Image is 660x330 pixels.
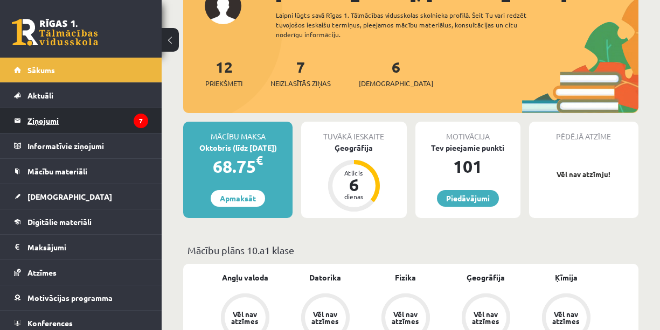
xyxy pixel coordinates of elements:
p: Mācību plāns 10.a1 klase [187,243,634,257]
a: Digitālie materiāli [14,209,148,234]
span: Aktuāli [27,90,53,100]
div: 68.75 [183,153,293,179]
div: Vēl nav atzīmes [230,311,260,325]
a: 6[DEMOGRAPHIC_DATA] [359,57,433,89]
span: Motivācijas programma [27,293,113,303]
div: dienas [338,193,370,200]
div: 6 [338,176,370,193]
a: Fizika [395,272,416,283]
a: Informatīvie ziņojumi [14,134,148,158]
div: Vēl nav atzīmes [310,311,341,325]
a: 7Neizlasītās ziņas [270,57,331,89]
a: Ķīmija [555,272,578,283]
span: Digitālie materiāli [27,217,92,227]
div: Vēl nav atzīmes [551,311,581,325]
span: Mācību materiāli [27,166,87,176]
a: Apmaksāt [211,190,265,207]
div: Vēl nav atzīmes [391,311,421,325]
span: Atzīmes [27,268,57,277]
div: 101 [415,153,520,179]
div: Mācību maksa [183,122,293,142]
a: Ziņojumi7 [14,108,148,133]
div: Oktobris (līdz [DATE]) [183,142,293,153]
div: Vēl nav atzīmes [471,311,501,325]
a: Rīgas 1. Tālmācības vidusskola [12,19,98,46]
a: [DEMOGRAPHIC_DATA] [14,184,148,209]
legend: Ziņojumi [27,108,148,133]
i: 7 [134,114,148,128]
span: [DEMOGRAPHIC_DATA] [359,78,433,89]
a: Atzīmes [14,260,148,285]
span: [DEMOGRAPHIC_DATA] [27,192,112,201]
a: Mācību materiāli [14,159,148,184]
legend: Maksājumi [27,235,148,259]
a: Datorika [309,272,341,283]
span: Sākums [27,65,55,75]
span: Priekšmeti [205,78,242,89]
a: Piedāvājumi [437,190,499,207]
div: Tuvākā ieskaite [301,122,406,142]
div: Laipni lūgts savā Rīgas 1. Tālmācības vidusskolas skolnieka profilā. Šeit Tu vari redzēt tuvojošo... [276,10,549,39]
p: Vēl nav atzīmju! [534,169,633,180]
span: Konferences [27,318,73,328]
a: Sākums [14,58,148,82]
a: Aktuāli [14,83,148,108]
span: Neizlasītās ziņas [270,78,331,89]
a: Ģeogrāfija Atlicis 6 dienas [301,142,406,213]
a: Ģeogrāfija [467,272,505,283]
span: € [256,152,263,168]
div: Atlicis [338,170,370,176]
div: Ģeogrāfija [301,142,406,153]
a: 12Priekšmeti [205,57,242,89]
div: Pēdējā atzīme [529,122,638,142]
div: Motivācija [415,122,520,142]
a: Maksājumi [14,235,148,259]
div: Tev pieejamie punkti [415,142,520,153]
legend: Informatīvie ziņojumi [27,134,148,158]
a: Motivācijas programma [14,285,148,310]
a: Angļu valoda [222,272,268,283]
